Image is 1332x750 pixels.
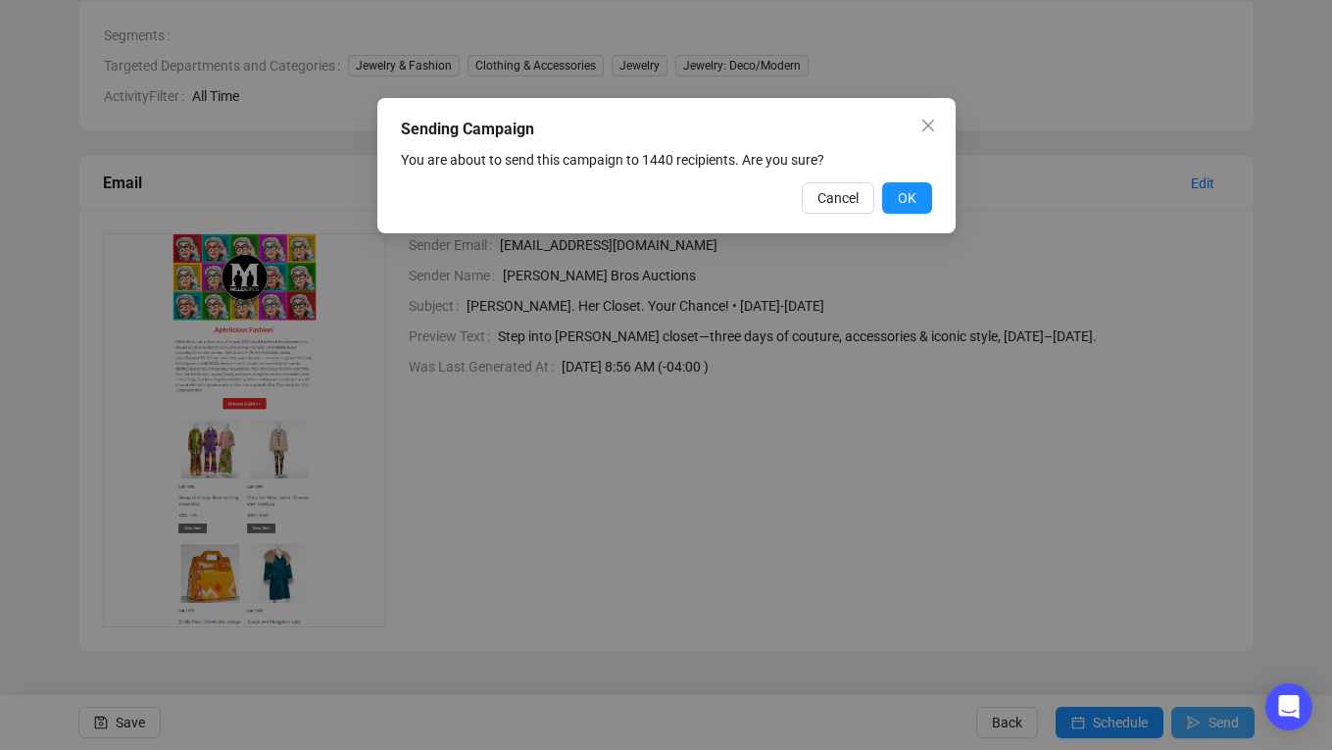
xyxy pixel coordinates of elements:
button: Close [913,110,944,141]
span: close [920,118,936,133]
div: You are about to send this campaign to 1440 recipients. Are you sure? [401,149,932,171]
button: Cancel [802,182,874,214]
div: Open Intercom Messenger [1265,683,1312,730]
div: Sending Campaign [401,118,932,141]
span: OK [898,187,916,209]
span: Cancel [817,187,859,209]
button: OK [882,182,932,214]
